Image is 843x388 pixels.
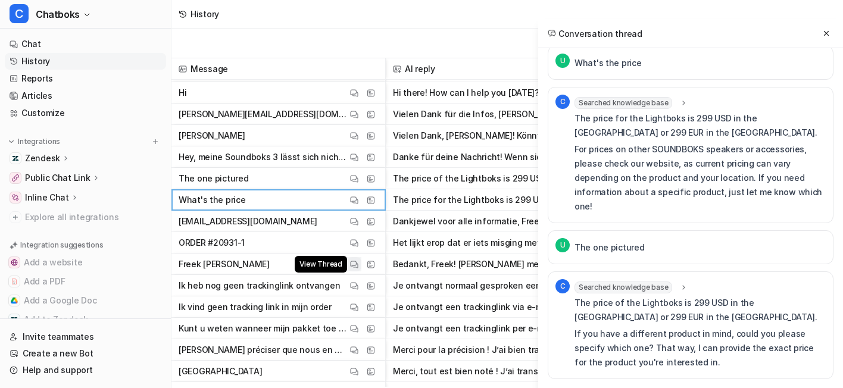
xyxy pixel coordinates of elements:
[575,327,826,370] p: If you have a different product in mind, could you please specify which one? That way, I can prov...
[575,296,826,324] p: The price of the Lightboks is 299 USD in the [GEOGRAPHIC_DATA] or 299 EUR in the [GEOGRAPHIC_DATA].
[5,291,166,310] button: Add a Google DocAdd a Google Doc
[36,6,80,23] span: Chatboks
[5,328,166,345] a: Invite teammates
[11,316,18,323] img: Add to Zendesk
[393,275,625,296] button: Je ontvangt normaal gesproken een trackinglink per e-mail zodra je bestelling uit ons magazijn is...
[179,254,270,275] p: Freek [PERSON_NAME]
[11,297,18,304] img: Add a Google Doc
[25,192,69,204] p: Inline Chat
[20,240,103,251] p: Integration suggestions
[18,137,60,146] p: Integrations
[295,256,347,273] span: View Thread
[5,36,166,52] a: Chat
[179,296,332,318] p: Ik vind geen tracking link in mijn order
[575,97,672,109] span: Searched knowledge base
[548,27,642,40] h2: Conversation thread
[393,125,625,146] button: Vielen Dank, [PERSON_NAME]! Könntest du mir bitte noch deine E-Mail-Adresse und dein Land nennen?...
[555,279,570,293] span: C
[25,152,60,164] p: Zendesk
[393,146,625,168] button: Danke für deine Nachricht! Wenn sich deine Soundboks Gen. 3 nicht mehr einschalten lässt, prüfe b...
[179,318,347,339] p: Kunt u weten wanneer mijn pakket toe komt?
[393,168,625,189] button: The price of the Lightboks is 299 USD in the [GEOGRAPHIC_DATA] or 299 EUR in the [GEOGRAPHIC_DATA...
[393,254,625,275] button: Bedankt, Freek! [PERSON_NAME] me ook nog je e-mailadres en het land waarnaar je hebt besteld kunn...
[179,168,249,189] p: The one pictured
[575,240,645,255] p: The one pictured
[179,104,347,125] p: [PERSON_NAME][EMAIL_ADDRESS][DOMAIN_NAME] Bestellnummer: 16892-5 Land: [GEOGRAPHIC_DATA]
[5,253,166,272] button: Add a websiteAdd a website
[12,174,19,182] img: Public Chat Link
[179,275,340,296] p: Ik heb nog geen trackinglink ontvangen
[575,111,826,140] p: The price for the Lightboks is 299 USD in the [GEOGRAPHIC_DATA] or 299 EUR in the [GEOGRAPHIC_DATA].
[5,105,166,121] a: Customize
[5,310,166,329] button: Add to ZendeskAdd to Zendesk
[151,137,160,146] img: menu_add.svg
[555,238,570,252] span: U
[393,296,625,318] button: Je ontvangt een trackinglink via e-mail zodra je bestelling is verzonden vanuit ons magazijn. Con...
[179,211,317,232] p: [EMAIL_ADDRESS][DOMAIN_NAME]
[179,189,246,211] p: What's the price
[575,142,826,214] p: For prices on other SOUNDBOKS speakers or accessories, please check our website, as current prici...
[393,189,625,211] button: The price for the Lightboks is 299 USD in the [GEOGRAPHIC_DATA] or 299 EUR in the [GEOGRAPHIC_DAT...
[5,87,166,104] a: Articles
[25,208,161,227] span: Explore all integrations
[393,82,625,104] button: Hi there! How can I help you [DATE]? If you have any questions about your SOUNDBOKS order, produc...
[179,232,245,254] p: ORDER #20931-1
[25,172,90,184] p: Public Chat Link
[12,155,19,162] img: Zendesk
[179,361,262,382] p: [GEOGRAPHIC_DATA]
[11,278,18,285] img: Add a PDF
[393,232,625,254] button: Het lijkt erop dat er iets misging met het doorzetten van je verzoek. [PERSON_NAME] bevestigen of...
[11,259,18,266] img: Add a website
[393,211,625,232] button: Dankjewel voor alle informatie, Freek! Ik heb je verzoek doorgestuurd naar ons supportteam. Eén v...
[5,362,166,378] a: Help and support
[347,257,361,271] button: View Thread
[179,146,347,168] p: Hey, meine Soundboks 3 lässt sich nicht mehr einschalten.
[5,53,166,70] a: History
[5,136,64,148] button: Integrations
[176,58,380,80] span: Message
[5,345,166,362] a: Create a new Bot
[7,137,15,146] img: expand menu
[393,361,625,382] button: Merci, tout est bien noté ! J’ai transmis votre demande à notre équipe. Un agent va revenir vers ...
[555,95,570,109] span: C
[5,209,166,226] a: Explore all integrations
[5,272,166,291] button: Add a PDFAdd a PDF
[393,104,625,125] button: Vielen Dank für die Infos, [PERSON_NAME]! Ich habe dein Anliegen an unser Support-Team weitergele...
[5,70,166,87] a: Reports
[393,318,625,339] button: Je ontvangt een trackinglink per e-mail zodra je bestelling is verzonden. Daarmee [PERSON_NAME] j...
[12,194,19,201] img: Inline Chat
[575,281,672,293] span: Searched knowledge base
[179,339,347,361] p: [PERSON_NAME] préciser que nous en avons besoin, mais que si les soundlights n'arrivent pas ce we...
[179,125,245,146] p: [PERSON_NAME]
[10,211,21,223] img: explore all integrations
[179,82,186,104] p: Hi
[391,58,627,80] span: AI reply
[191,8,219,20] div: History
[393,339,625,361] button: Merci pour la précision ! J’ai bien transmis votre message à notre équipe : vous avez besoin de l...
[10,4,29,23] span: C
[555,54,570,68] span: U
[575,56,642,70] p: What's the price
